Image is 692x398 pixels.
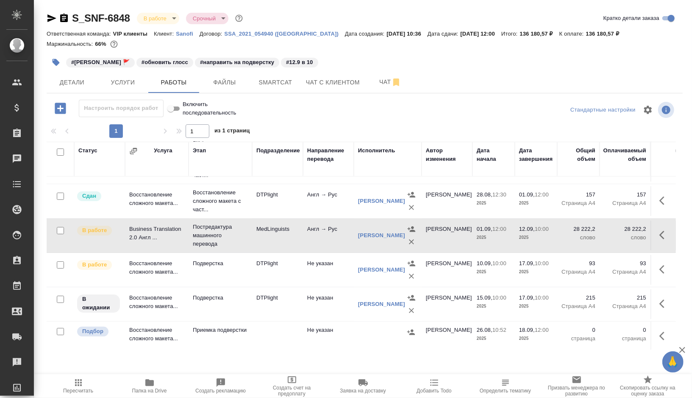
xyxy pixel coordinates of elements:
p: В ожидании [82,295,115,312]
p: 136 180,57 ₽ [586,31,625,37]
button: Пересчитать [43,374,114,398]
button: Создать счет на предоплату [256,374,328,398]
td: DTPlight [252,255,303,285]
p: 93 [604,259,646,268]
p: 2025 [519,199,553,207]
span: Создать счет на предоплату [261,385,322,397]
span: Файлы [204,77,245,88]
button: Добавить Todo [399,374,470,398]
span: 🙏 [666,353,680,371]
p: #направить на подверстку [200,58,274,67]
p: 28.08, [477,191,492,198]
span: Smartcat [255,77,296,88]
span: Определить тематику [480,388,531,394]
a: Sanofi [176,30,200,37]
p: Маржинальность: [47,41,95,47]
p: 215 [604,294,646,302]
td: DTPlight [252,289,303,319]
td: Не указан [303,255,354,285]
button: Назначить [405,257,418,270]
td: Восстановление сложного макета... [125,322,189,351]
p: [DATE] 10:36 [386,31,428,37]
p: 12:00 [535,327,549,333]
button: Удалить [405,235,418,248]
p: Подбор [82,327,103,336]
a: S_SNF-6848 [72,12,130,24]
div: Направление перевода [307,146,350,163]
button: Удалить [405,201,418,214]
p: 01.09, [519,191,535,198]
span: направить на подверстку [194,58,280,65]
span: Призвать менеджера по развитию [546,385,607,397]
span: Чат [370,77,411,87]
span: Настроить таблицу [638,100,658,120]
button: Папка на Drive [114,374,185,398]
span: Кратко детали заказа [603,14,659,22]
div: Менеджер проверил работу исполнителя, передает ее на следующий этап [76,191,121,202]
button: Здесь прячутся важные кнопки [654,294,675,314]
div: Можно подбирать исполнителей [76,326,121,337]
p: 215 [561,294,595,302]
p: В работе [82,261,107,269]
span: Услуги [103,77,143,88]
button: Скопировать ссылку [59,13,69,23]
p: 93 [561,259,595,268]
button: Здесь прячутся важные кнопки [654,259,675,280]
p: 15.09, [477,294,492,301]
p: 10:00 [535,226,549,232]
p: Подверстка [193,259,248,268]
div: Автор изменения [426,146,468,163]
p: В работе [82,226,107,235]
td: [PERSON_NAME] [422,289,472,319]
div: Исполнитель [358,146,395,155]
p: 2025 [519,268,553,276]
p: 12:00 [535,191,549,198]
div: В работе [186,13,228,24]
span: Скопировать ссылку на оценку заказа [617,385,678,397]
button: Доп статусы указывают на важность/срочность заказа [233,13,245,24]
button: Назначить [405,326,417,339]
td: Восстановление сложного макета... [125,289,189,319]
p: Страница А4 [561,302,595,311]
button: Сгруппировать [129,147,138,155]
td: [PERSON_NAME] [422,255,472,285]
p: Sanofi [176,31,200,37]
td: DTPlight [252,186,303,216]
span: Включить последовательность [183,100,249,117]
span: Заявка на доставку [340,388,386,394]
td: Business Translation 2.0 Англ ... [125,221,189,250]
p: Дата сдачи: [428,31,460,37]
div: Оплачиваемый объем [603,146,646,163]
div: Общий объем [561,146,595,163]
button: В работе [141,15,169,22]
button: Назначить [405,223,418,235]
p: Дата создания: [345,31,386,37]
p: [DATE] 12:00 [460,31,501,37]
p: 10:00 [492,260,506,266]
p: слово [604,233,646,242]
button: Скопировать ссылку для ЯМессенджера [47,13,57,23]
div: Исполнитель назначен, приступать к работе пока рано [76,294,121,314]
p: 2025 [477,199,511,207]
span: Создать рекламацию [195,388,246,394]
div: Статус [78,146,97,155]
p: 12.09, [519,226,535,232]
p: 2025 [519,233,553,242]
div: В работе [137,13,179,24]
p: страница [604,334,646,343]
span: Пересчитать [63,388,93,394]
a: [PERSON_NAME] [358,198,405,204]
p: #[PERSON_NAME] 🚩 [71,58,130,67]
div: Подразделение [256,146,300,155]
button: Здесь прячутся важные кнопки [654,326,675,346]
p: 0 [604,326,646,334]
p: 66% [95,41,108,47]
button: Добавить работу [49,100,72,117]
div: Исполнитель выполняет работу [76,225,121,236]
p: 2025 [477,233,511,242]
p: 2025 [519,334,553,343]
span: Оля Дмитриева 🚩 [65,58,136,65]
p: 157 [561,191,595,199]
p: Страница А4 [604,199,646,207]
div: Дата начала [477,146,511,163]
